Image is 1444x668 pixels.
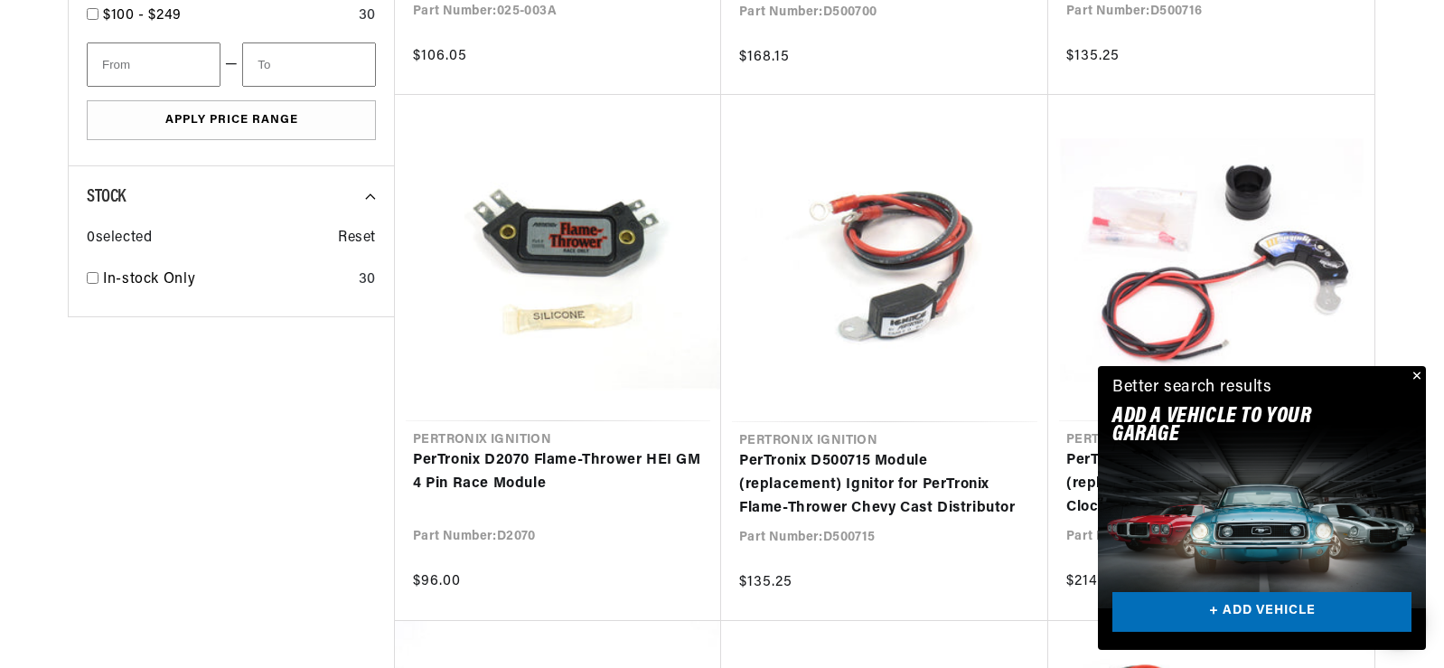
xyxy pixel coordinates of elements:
h2: Add A VEHICLE to your garage [1112,408,1366,445]
button: Close [1404,366,1426,388]
span: — [225,53,239,77]
div: 30 [359,5,376,28]
button: Apply Price Range [87,100,376,141]
a: In-stock Only [103,268,352,292]
a: PerTronix D7500702 Module (replacement) Ignitor III for Counter Clockwise 8 Cylinder Flame-Throwe... [1066,449,1356,519]
div: Better search results [1112,375,1272,401]
span: $100 - $249 [103,8,182,23]
span: Reset [338,227,376,250]
div: 30 [359,268,376,292]
input: To [242,42,376,87]
span: 0 selected [87,227,152,250]
span: Stock [87,188,126,206]
a: + ADD VEHICLE [1112,592,1411,633]
a: PerTronix D2070 Flame-Thrower HEI GM 4 Pin Race Module [413,449,703,495]
input: From [87,42,220,87]
a: PerTronix D500715 Module (replacement) Ignitor for PerTronix Flame-Thrower Chevy Cast Distributor [739,450,1030,520]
